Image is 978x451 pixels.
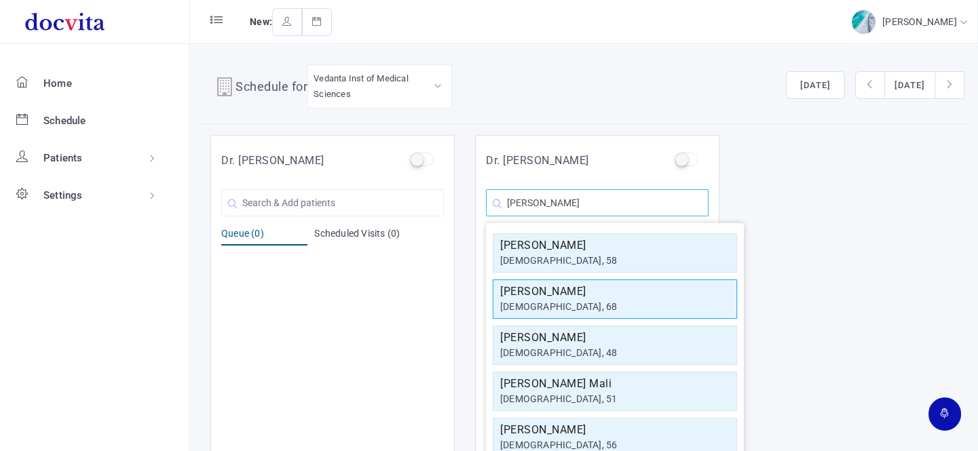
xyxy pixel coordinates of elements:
[500,300,730,314] div: [DEMOGRAPHIC_DATA], 68
[500,392,730,406] div: [DEMOGRAPHIC_DATA], 51
[500,330,730,346] h5: [PERSON_NAME]
[314,71,446,102] div: Vedanta Inst of Medical Sciences
[221,153,324,169] h5: Dr. [PERSON_NAME]
[852,10,876,34] img: img-2.jpg
[314,227,444,246] div: Scheduled Visits (0)
[43,77,72,90] span: Home
[486,189,709,216] input: Search & Add patients
[221,189,444,216] input: Search & Add patients
[884,71,935,100] button: [DATE]
[500,422,730,438] h5: [PERSON_NAME]
[500,376,730,392] h5: [PERSON_NAME] Mali
[882,16,960,27] span: [PERSON_NAME]
[786,71,845,100] button: [DATE]
[250,16,272,27] span: New:
[500,254,730,268] div: [DEMOGRAPHIC_DATA], 58
[500,237,730,254] h5: [PERSON_NAME]
[500,283,730,300] h5: [PERSON_NAME]
[236,77,307,99] h4: Schedule for
[43,189,83,201] span: Settings
[500,346,730,360] div: [DEMOGRAPHIC_DATA], 48
[43,152,83,164] span: Patients
[221,227,307,246] div: Queue (0)
[486,153,589,169] h5: Dr. [PERSON_NAME]
[43,115,86,127] span: Schedule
